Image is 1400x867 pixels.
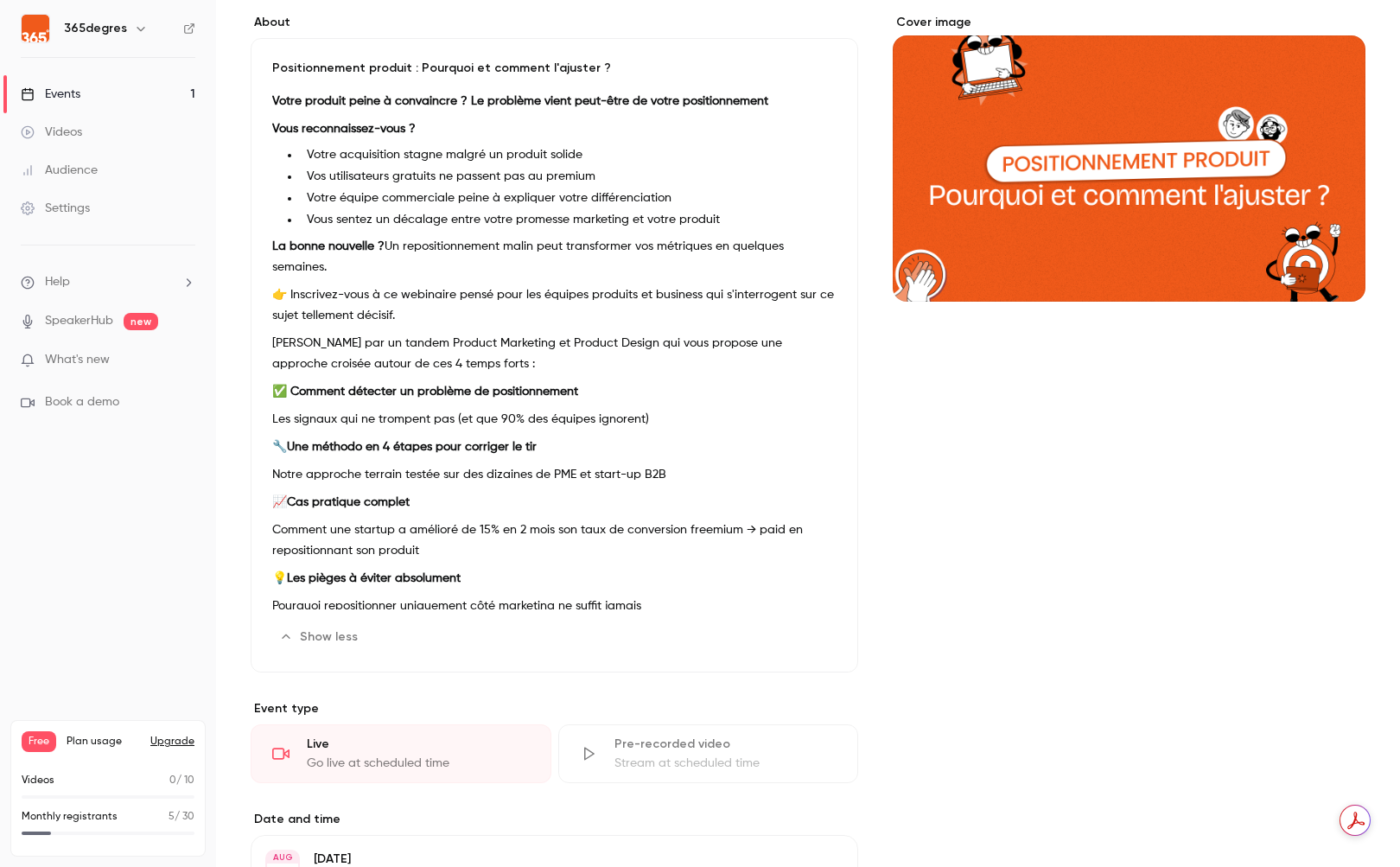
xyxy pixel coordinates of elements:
[300,211,837,229] li: Vous sentez un décalage entre votre promesse marketing et votre produit
[21,124,82,141] div: Videos
[272,520,837,561] p: Comment une startup a amélioré de 15% en 2 mois son taux de conversion freemium → paid en reposit...
[251,14,858,31] label: About
[251,811,858,828] label: Date and time
[45,273,70,291] span: Help
[272,240,385,252] strong: La bonne nouvelle ?
[45,393,119,411] span: Book a demo
[614,736,837,753] div: Pre-recorded video
[893,14,1365,302] section: Cover image
[307,755,530,772] div: Go live at scheduled time
[45,351,110,369] span: What's new
[272,437,837,457] p: 🔧
[169,809,194,825] p: / 30
[251,700,858,717] p: Event type
[272,284,837,326] p: 👉 Inscrivez-vous à ce webinaire pensé pour les équipes produits et business qui s'interrogent sur...
[21,162,98,179] div: Audience
[893,14,1365,31] label: Cover image
[300,168,837,186] li: Vos utilisateurs gratuits ne passent pas au premium
[251,724,551,783] div: LiveGo live at scheduled time
[272,568,837,589] p: 💡
[169,775,176,786] span: 0
[287,572,461,584] strong: Les pièges à éviter absolument
[21,86,80,103] div: Events
[272,492,837,513] p: 📈
[272,464,837,485] p: Notre approche terrain testée sur des dizaines de PME et start-up B2B
[22,731,56,752] span: Free
[22,809,118,825] p: Monthly registrants
[307,736,530,753] div: Live
[272,596,837,616] p: Pourquoi repositionner uniquement côté marketing ne suffit jamais
[45,312,113,330] a: SpeakerHub
[21,200,90,217] div: Settings
[21,273,195,291] li: help-dropdown-opener
[614,755,837,772] div: Stream at scheduled time
[300,146,837,164] li: Votre acquisition stagne malgré un produit solide
[272,623,368,651] button: Show less
[272,236,837,277] p: Un repositionnement malin peut transformer vos métriques en quelques semaines.
[64,20,127,37] h6: 365degres
[272,123,416,135] strong: Vous reconnaissez-vous ?
[124,313,158,330] span: new
[287,441,537,453] strong: Une méthodo en 4 étapes pour corriger le tir
[300,189,837,207] li: Votre équipe commerciale peine à expliquer votre différenciation
[272,386,578,398] strong: ✅ Comment détecter un problème de positionnement
[287,496,410,508] strong: Cas pratique complet
[22,15,49,42] img: 365degres
[272,60,837,77] p: Positionnement produit : Pourquoi et comment l'ajuster ?
[272,409,837,430] p: Les signaux qui ne trompent pas (et que 90% des équipes ignorent)
[150,735,194,749] button: Upgrade
[272,333,837,374] p: [PERSON_NAME] par un tandem Product Marketing et Product Design qui vous propose une approche cro...
[558,724,859,783] div: Pre-recorded videoStream at scheduled time
[169,773,194,788] p: / 10
[22,773,54,788] p: Videos
[67,735,140,749] span: Plan usage
[169,812,175,822] span: 5
[272,95,768,107] strong: Votre produit peine à convaincre ? Le problème vient peut-être de votre positionnement
[267,851,298,864] div: AUG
